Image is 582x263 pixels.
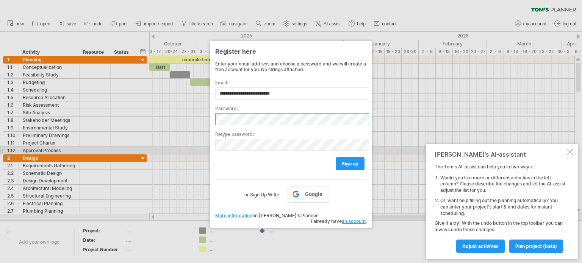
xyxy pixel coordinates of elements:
li: Or, want help filling out the planning automatically? You can enter your project's start & end da... [440,198,565,216]
div: The Tom's AI-assist can help you in two ways: Give it a try! With the undo button in the top tool... [435,164,565,252]
div: Register here [215,44,367,58]
span: on [PERSON_NAME]'s Planner [215,213,318,218]
div: Enter your email address and choose a password and we will create a free account for you. No stri... [215,61,367,72]
a: Adjust activities [456,240,505,253]
label: or Sign Up With: [244,186,279,199]
a: an account [342,218,366,224]
label: Retype password: [215,131,367,137]
a: plan project (beta) [509,240,563,253]
span: I already have . [311,218,367,224]
a: More information [215,213,252,218]
span: Google [305,191,322,197]
label: Email: [215,80,367,86]
span: sign up [342,161,358,167]
label: Password: [215,106,367,111]
span: plan project (beta) [515,243,557,249]
span: Adjust activities [462,243,499,249]
a: Google [288,186,329,202]
div: [PERSON_NAME]'s AI-assistant [435,151,565,158]
a: sign up [336,157,365,170]
li: Would you like more or different activities in the left column? Please describe the changes and l... [440,175,565,194]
